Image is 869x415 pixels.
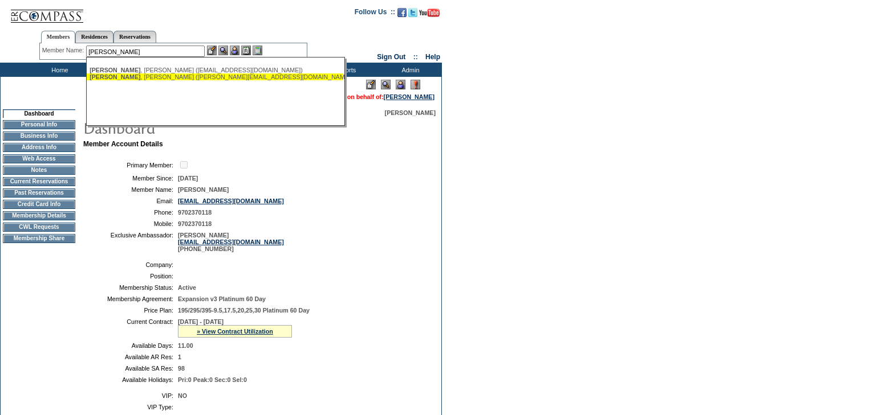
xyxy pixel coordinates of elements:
td: Phone: [88,209,173,216]
a: Help [425,53,440,61]
span: [PERSON_NAME] [PHONE_NUMBER] [178,232,284,252]
a: Become our fan on Facebook [397,11,407,18]
td: Address Info [3,143,75,152]
span: 9702370118 [178,209,212,216]
td: Follow Us :: [355,7,395,20]
td: Current Reservations [3,177,75,186]
td: Home [26,63,91,77]
img: b_edit.gif [207,46,217,55]
img: Subscribe to our YouTube Channel [419,9,440,17]
b: Member Account Details [83,140,163,148]
td: Member Since: [88,175,173,182]
span: You are acting on behalf of: [304,93,434,100]
img: pgTtlDashboard.gif [83,116,311,139]
td: Past Reservations [3,188,75,198]
span: 11.00 [178,342,193,349]
td: Dashboard [3,109,75,118]
span: 195/295/395-9.5,17.5,20,25,30 Platinum 60 Day [178,307,310,314]
span: [PERSON_NAME] [90,67,140,73]
span: Pri:0 Peak:0 Sec:0 Sel:0 [178,376,247,383]
span: 98 [178,365,185,372]
td: Membership Share [3,234,75,243]
td: Available Days: [88,342,173,349]
span: NO [178,392,187,399]
td: Membership Details [3,211,75,220]
div: Member Name: [42,46,86,55]
a: [PERSON_NAME] [384,93,434,100]
span: 1 [178,354,181,360]
td: Credit Card Info [3,200,75,209]
a: Members [41,31,76,43]
img: b_calculator.gif [253,46,262,55]
td: Business Info [3,132,75,141]
a: » View Contract Utilization [197,328,273,335]
img: View [218,46,228,55]
span: :: [413,53,418,61]
td: Personal Info [3,120,75,129]
td: Price Plan: [88,307,173,314]
td: Admin [376,63,442,77]
div: , [PERSON_NAME] ([PERSON_NAME][EMAIL_ADDRESS][DOMAIN_NAME]) [90,73,340,80]
span: [DATE] - [DATE] [178,318,224,325]
td: Company: [88,261,173,268]
td: Available Holidays: [88,376,173,383]
td: Membership Agreement: [88,295,173,302]
a: Follow us on Twitter [408,11,417,18]
img: Follow us on Twitter [408,8,417,17]
td: Exclusive Ambassador: [88,232,173,252]
img: Log Concern/Member Elevation [411,80,420,89]
td: Member Name: [88,186,173,193]
span: [PERSON_NAME] [90,73,140,80]
img: Impersonate [396,80,405,89]
img: Reservations [241,46,251,55]
span: [PERSON_NAME] [178,186,229,193]
td: VIP: [88,392,173,399]
td: Position: [88,273,173,280]
a: [EMAIL_ADDRESS][DOMAIN_NAME] [178,198,284,204]
td: Email: [88,198,173,204]
img: Impersonate [230,46,239,55]
a: Residences [75,31,113,43]
img: Become our fan on Facebook [397,8,407,17]
span: Expansion v3 Platinum 60 Day [178,295,266,302]
div: , [PERSON_NAME] ([EMAIL_ADDRESS][DOMAIN_NAME]) [90,67,340,73]
td: Current Contract: [88,318,173,338]
a: Reservations [113,31,156,43]
td: Primary Member: [88,159,173,170]
a: Sign Out [377,53,405,61]
td: Available SA Res: [88,365,173,372]
td: Notes [3,166,75,175]
span: Active [178,284,196,291]
td: Membership Status: [88,284,173,291]
td: Mobile: [88,220,173,227]
a: [EMAIL_ADDRESS][DOMAIN_NAME] [178,239,284,245]
td: CWL Requests [3,223,75,232]
td: Available AR Res: [88,354,173,360]
td: Web Access [3,154,75,163]
img: View Mode [381,80,391,89]
td: VIP Type: [88,404,173,410]
img: Edit Mode [366,80,376,89]
span: [PERSON_NAME] [385,109,436,116]
span: [DATE] [178,175,198,182]
span: 9702370118 [178,220,212,227]
a: Subscribe to our YouTube Channel [419,11,440,18]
